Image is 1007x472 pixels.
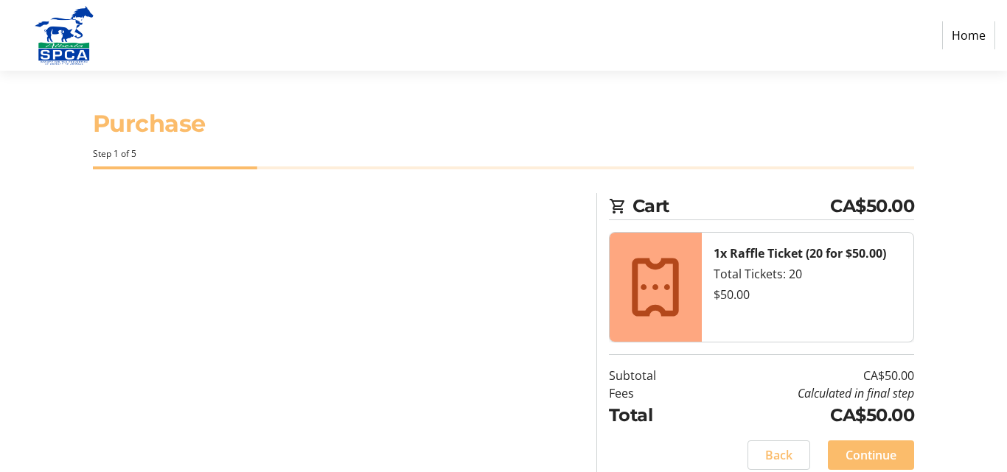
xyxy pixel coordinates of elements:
[609,384,697,402] td: Fees
[609,402,697,429] td: Total
[748,440,810,470] button: Back
[633,193,830,219] span: Cart
[697,367,914,384] td: CA$50.00
[714,245,886,261] strong: 1x Raffle Ticket (20 for $50.00)
[714,286,902,303] div: $50.00
[609,367,697,384] td: Subtotal
[93,106,914,141] h1: Purchase
[830,193,914,219] span: CA$50.00
[846,446,896,464] span: Continue
[765,446,792,464] span: Back
[714,265,902,283] div: Total Tickets: 20
[93,147,914,161] div: Step 1 of 5
[828,440,914,470] button: Continue
[697,402,914,429] td: CA$50.00
[12,6,116,65] img: Alberta SPCA's Logo
[697,384,914,402] td: Calculated in final step
[942,21,995,49] a: Home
